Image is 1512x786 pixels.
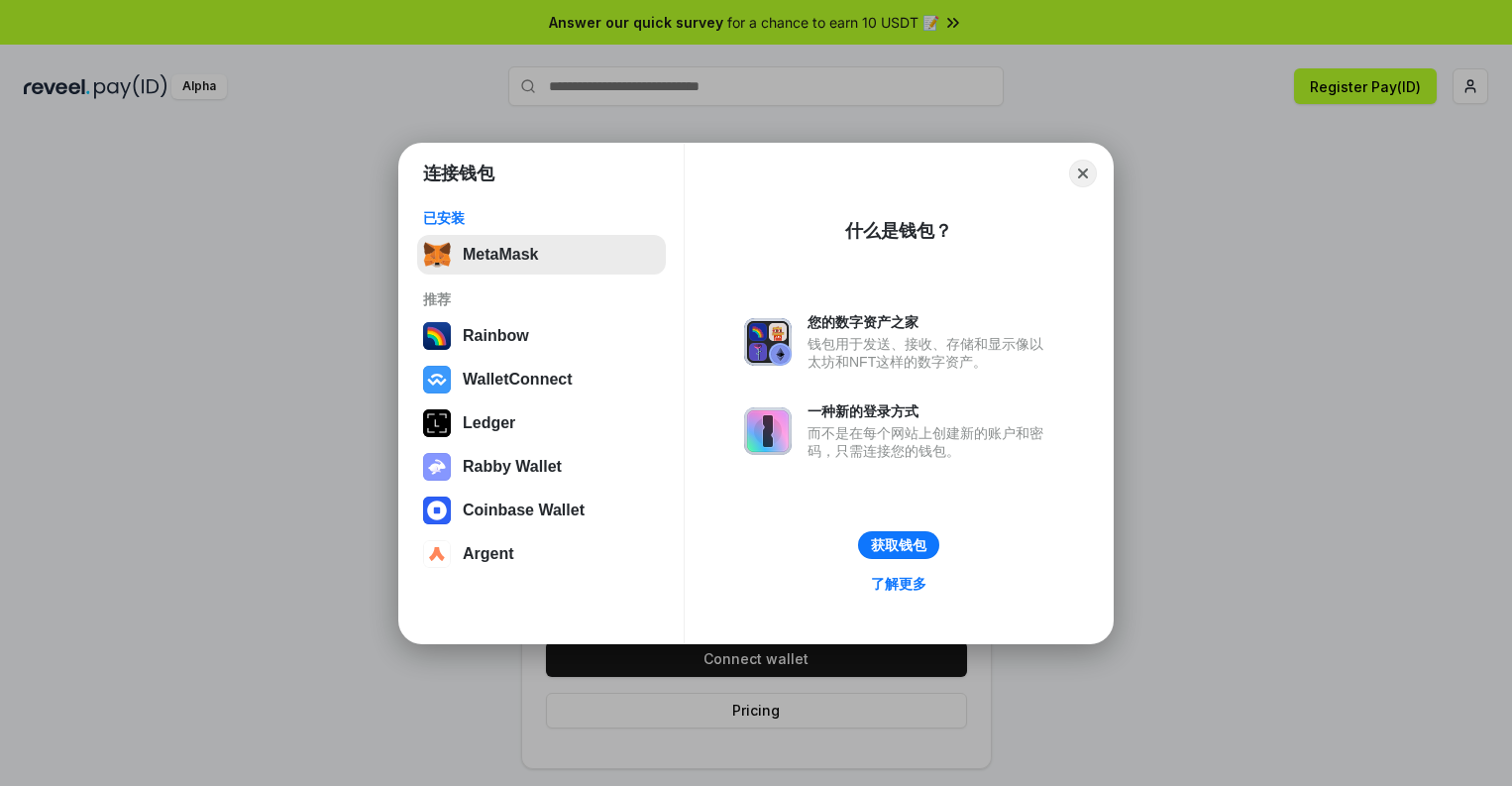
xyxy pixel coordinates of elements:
div: 您的数字资产之家 [808,313,1053,331]
div: WalletConnect [463,371,573,389]
div: 一种新的登录方式 [808,402,1053,420]
button: Rainbow [417,316,666,356]
button: Ledger [417,403,666,443]
div: 获取钱包 [871,536,926,554]
img: svg+xml,%3Csvg%20xmlns%3D%22http%3A%2F%2Fwww.w3.org%2F2000%2Fsvg%22%20fill%3D%22none%22%20viewBox... [744,318,792,366]
button: Coinbase Wallet [417,491,666,530]
div: Coinbase Wallet [463,502,585,519]
div: 推荐 [423,290,660,308]
img: svg+xml,%3Csvg%20fill%3D%22none%22%20height%3D%2233%22%20viewBox%3D%220%200%2035%2033%22%20width%... [423,241,451,269]
img: svg+xml,%3Csvg%20xmlns%3D%22http%3A%2F%2Fwww.w3.org%2F2000%2Fsvg%22%20fill%3D%22none%22%20viewBox... [423,453,451,481]
button: Argent [417,534,666,574]
div: 了解更多 [871,575,926,593]
div: Rainbow [463,327,529,345]
img: svg+xml,%3Csvg%20xmlns%3D%22http%3A%2F%2Fwww.w3.org%2F2000%2Fsvg%22%20fill%3D%22none%22%20viewBox... [744,407,792,455]
div: 什么是钱包？ [845,219,952,243]
div: MetaMask [463,246,538,264]
div: 而不是在每个网站上创建新的账户和密码，只需连接您的钱包。 [808,424,1053,460]
button: Close [1069,160,1097,187]
img: svg+xml,%3Csvg%20xmlns%3D%22http%3A%2F%2Fwww.w3.org%2F2000%2Fsvg%22%20width%3D%2228%22%20height%3... [423,409,451,437]
div: Argent [463,545,514,563]
button: Rabby Wallet [417,447,666,487]
div: 已安装 [423,209,660,227]
img: svg+xml,%3Csvg%20width%3D%22120%22%20height%3D%22120%22%20viewBox%3D%220%200%20120%20120%22%20fil... [423,322,451,350]
div: Ledger [463,414,515,432]
div: 钱包用于发送、接收、存储和显示像以太坊和NFT这样的数字资产。 [808,335,1053,371]
a: 了解更多 [859,571,938,597]
div: Rabby Wallet [463,458,562,476]
h1: 连接钱包 [423,162,494,185]
img: svg+xml,%3Csvg%20width%3D%2228%22%20height%3D%2228%22%20viewBox%3D%220%200%2028%2028%22%20fill%3D... [423,366,451,393]
button: MetaMask [417,235,666,275]
button: WalletConnect [417,360,666,399]
img: svg+xml,%3Csvg%20width%3D%2228%22%20height%3D%2228%22%20viewBox%3D%220%200%2028%2028%22%20fill%3D... [423,540,451,568]
button: 获取钱包 [858,531,939,559]
img: svg+xml,%3Csvg%20width%3D%2228%22%20height%3D%2228%22%20viewBox%3D%220%200%2028%2028%22%20fill%3D... [423,497,451,524]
